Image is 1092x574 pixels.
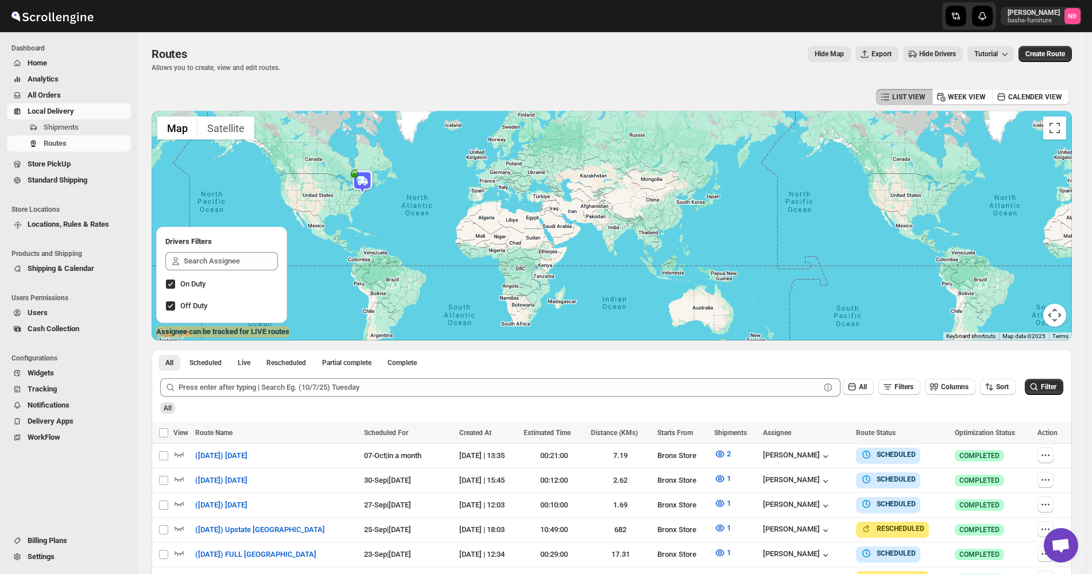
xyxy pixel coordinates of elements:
button: All routes [158,355,180,371]
button: LIST VIEW [876,89,932,105]
span: ([DATE]) [DATE] [195,450,247,461]
span: Action [1037,429,1058,437]
input: Press enter after typing | Search Eg. (10/7/25) Tuesday [179,378,820,397]
span: Settings [28,552,55,561]
span: Shipments [44,123,79,131]
button: ([DATE]) [DATE] [188,496,254,514]
div: 10:49:00 [524,524,583,536]
span: All [859,383,867,391]
div: Bronx Store [657,499,707,511]
button: 1 [707,519,738,537]
span: Users [28,308,48,317]
span: Columns [941,383,969,391]
div: Bronx Store [657,549,707,560]
button: Filter [1025,379,1063,395]
span: Complete [388,358,417,367]
span: Export [872,49,892,59]
div: 2.62 [591,475,650,486]
button: Show satellite imagery [198,117,254,139]
span: Local Delivery [28,107,74,115]
img: Google [154,325,192,340]
button: Toggle fullscreen view [1043,117,1066,139]
span: Home [28,59,47,67]
div: [PERSON_NAME] [763,525,831,536]
button: Home [7,55,131,71]
button: [PERSON_NAME] [763,500,831,511]
b: SCHEDULED [877,549,916,557]
span: 07-Oct | in a month [364,451,421,460]
button: SCHEDULED [861,449,916,460]
div: [DATE] | 18:03 [459,524,517,536]
div: 00:29:00 [524,549,583,560]
span: Create Route [1025,49,1065,59]
span: Billing Plans [28,536,67,545]
span: Standard Shipping [28,176,87,184]
button: User menu [1001,7,1082,25]
span: Assignee [763,429,791,437]
b: RESCHEDULED [877,525,924,533]
div: Bronx Store [657,524,707,536]
div: [PERSON_NAME] [763,451,831,462]
span: Shipments [714,429,747,437]
span: View [173,429,188,437]
button: Sort [980,379,1016,395]
span: ([DATE]) FULL [GEOGRAPHIC_DATA] [195,549,316,560]
span: 23-Sep | [DATE] [364,550,411,559]
span: On Duty [180,280,206,288]
button: ([DATE]) Upstate [GEOGRAPHIC_DATA] [188,521,332,539]
button: ([DATE]) [DATE] [188,471,254,490]
button: Map action label [808,46,851,62]
span: Scheduled For [364,429,408,437]
span: Store Locations [11,205,132,214]
span: Store PickUp [28,160,71,168]
button: Filters [878,379,920,395]
button: Keyboard shortcuts [946,332,996,340]
span: ([DATE]) [DATE] [195,475,247,486]
div: 00:21:00 [524,450,583,461]
button: ([DATE]) FULL [GEOGRAPHIC_DATA] [188,545,323,564]
a: Terms (opens in new tab) [1052,333,1068,339]
button: SCHEDULED [861,498,916,510]
span: Route Name [195,429,233,437]
span: Dashboard [11,44,132,53]
span: Estimated Time [524,429,571,437]
div: 7.19 [591,450,650,461]
img: ScrollEngine [9,2,95,30]
span: All [165,358,173,367]
p: [PERSON_NAME] [1008,8,1060,17]
text: NB [1068,13,1077,20]
button: Show street map [157,117,198,139]
span: WEEK VIEW [948,92,986,102]
span: Cash Collection [28,324,79,333]
span: CALENDER VIEW [1008,92,1062,102]
span: Routes [152,47,187,61]
span: COMPLETED [959,451,1000,460]
div: [PERSON_NAME] [763,549,831,561]
span: Live [238,358,250,367]
span: Products and Shipping [11,249,132,258]
button: RESCHEDULED [861,523,924,534]
button: Tracking [7,381,131,397]
span: Shipping & Calendar [28,264,94,273]
span: Route Status [856,429,896,437]
span: Sort [996,383,1009,391]
span: Filter [1041,383,1056,391]
div: Bronx Store [657,450,707,461]
span: 1 [727,499,731,507]
span: Tracking [28,385,57,393]
button: Users [7,305,131,321]
div: Open chat [1044,528,1078,563]
span: COMPLETED [959,550,1000,559]
button: All Orders [7,87,131,103]
div: 00:10:00 [524,499,583,511]
button: Export [855,46,899,62]
span: Tutorial [974,50,998,58]
div: 17.31 [591,549,650,560]
span: WorkFlow [28,433,60,441]
div: [DATE] | 12:34 [459,549,517,560]
span: 1 [727,474,731,483]
p: basha-furniture [1008,17,1060,24]
div: [PERSON_NAME] [763,475,831,487]
span: 30-Sep | [DATE] [364,476,411,484]
button: Map camera controls [1043,304,1066,327]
